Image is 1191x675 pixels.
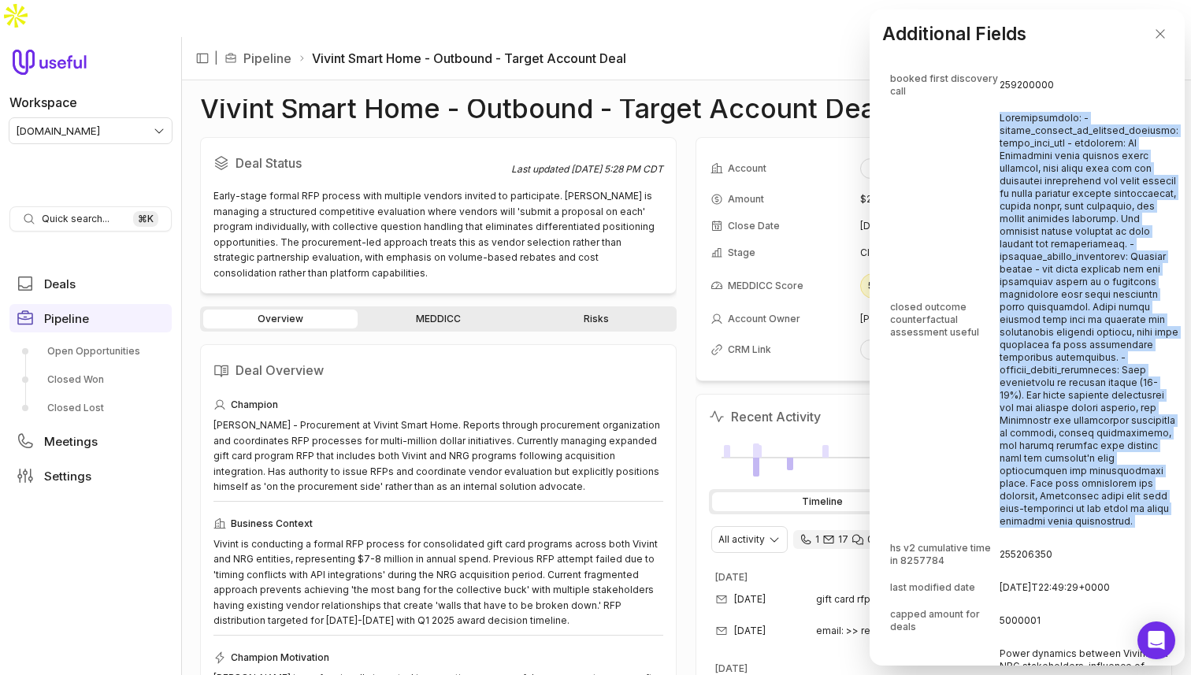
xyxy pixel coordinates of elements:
button: Close [1148,22,1172,46]
td: 5000001 [1000,602,1178,640]
span: capped amount for deals [890,608,998,633]
td: 259200000 [1000,66,1178,104]
h2: Additional Fields [882,24,1026,43]
td: [DATE]T22:49:29+0000 [1000,575,1178,600]
td: Loremipsumdolo: - sitame_consect_ad_elitsed_doeiusmo: tempo_inci_utl - etdolorem: Al Enimadmini v... [1000,106,1178,534]
span: booked first discovery call [890,72,998,98]
span: closed outcome counterfactual assessment useful [890,301,998,339]
span: last modified date [890,581,975,594]
td: 255206350 [1000,536,1178,573]
span: hs v2 cumulative time in 8257784 [890,542,998,567]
